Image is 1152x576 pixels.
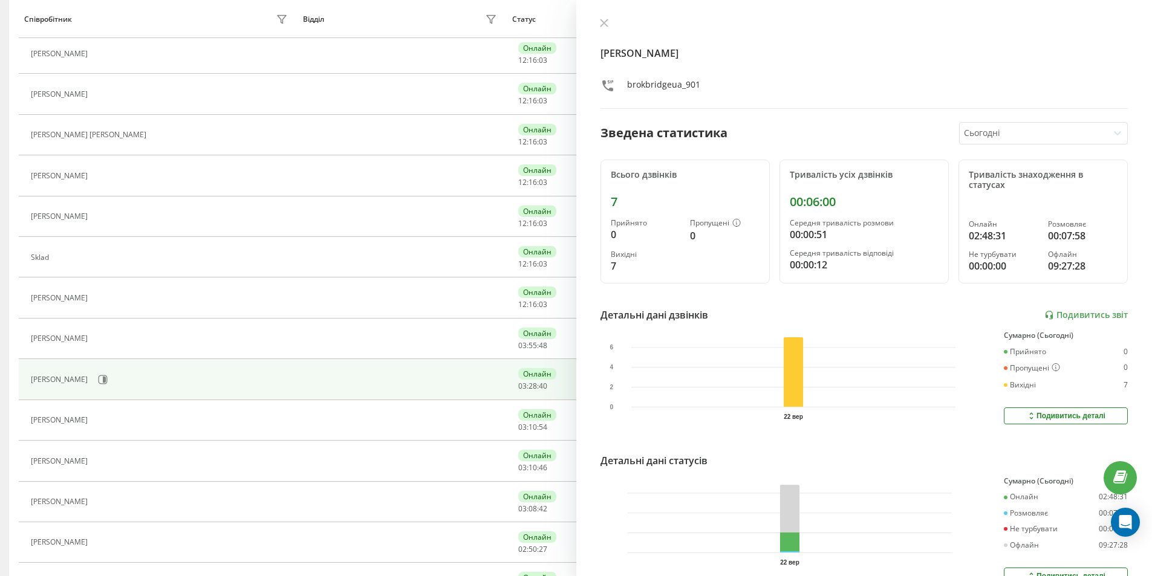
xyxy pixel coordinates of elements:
span: 12 [518,137,527,147]
span: 16 [529,218,537,228]
span: 16 [529,299,537,309]
div: Не турбувати [969,250,1038,259]
div: Онлайн [518,450,556,461]
div: Онлайн [518,368,556,380]
div: Тривалість усіх дзвінків [790,170,939,180]
div: : : [518,382,547,390]
span: 03 [539,259,547,269]
div: : : [518,464,547,472]
span: 03 [539,218,547,228]
span: 08 [529,503,537,514]
div: Онлайн [518,124,556,135]
div: 02:48:31 [969,228,1038,243]
text: 0 [610,404,613,410]
div: [PERSON_NAME] [31,50,91,58]
div: Онлайн [518,164,556,176]
div: Розмовляє [1048,220,1118,228]
div: Розмовляє [1004,509,1048,517]
div: Вихідні [611,250,680,259]
span: 03 [518,503,527,514]
div: Sklad [31,253,52,262]
div: : : [518,341,547,350]
div: Прийнято [611,219,680,227]
div: Детальні дані статусів [600,453,708,468]
div: [PERSON_NAME] [31,294,91,302]
span: 03 [539,55,547,65]
span: 40 [539,381,547,391]
div: : : [518,138,547,146]
span: 16 [529,55,537,65]
div: [PERSON_NAME] [31,172,91,180]
span: 12 [518,299,527,309]
text: 6 [610,344,613,351]
a: Подивитись звіт [1044,310,1128,320]
div: Онлайн [518,42,556,54]
div: Онлайн [518,328,556,339]
div: 02:48:31 [1099,493,1128,501]
span: 54 [539,422,547,432]
div: 0 [1124,363,1128,373]
span: 03 [518,381,527,391]
div: 7 [611,195,760,209]
div: Онлайн [518,286,556,298]
div: 09:27:28 [1048,259,1118,273]
div: 0 [690,228,760,243]
div: [PERSON_NAME] [31,90,91,99]
div: Середня тривалість розмови [790,219,939,227]
span: 12 [518,95,527,106]
div: 0 [1124,348,1128,356]
div: 00:00:00 [1099,525,1128,533]
div: Онлайн [969,220,1038,228]
span: 03 [539,299,547,309]
div: Тривалість знаходження в статусах [969,170,1118,190]
span: 46 [539,462,547,473]
div: : : [518,423,547,432]
span: 03 [539,95,547,106]
div: Зведена статистика [600,124,727,142]
text: 4 [610,364,613,371]
div: Вихідні [1004,381,1036,389]
span: 12 [518,218,527,228]
div: Офлайн [1004,541,1039,549]
span: 16 [529,177,537,187]
div: Онлайн [518,491,556,502]
div: Онлайн [518,246,556,257]
div: : : [518,56,547,65]
div: Прийнято [1004,348,1046,356]
div: : : [518,545,547,554]
span: 48 [539,340,547,351]
text: 2 [610,384,613,390]
div: [PERSON_NAME] [31,457,91,465]
span: 42 [539,503,547,514]
div: : : [518,505,547,513]
div: : : [518,219,547,228]
span: 03 [539,177,547,187]
div: Онлайн [518,83,556,94]
div: 0 [611,227,680,242]
span: 12 [518,259,527,269]
h4: [PERSON_NAME] [600,46,1128,60]
span: 28 [529,381,537,391]
div: 00:07:58 [1099,509,1128,517]
div: Open Intercom Messenger [1111,508,1140,537]
div: [PERSON_NAME] [31,416,91,424]
span: 27 [539,544,547,554]
span: 03 [518,340,527,351]
div: Пропущені [690,219,760,228]
span: 03 [539,137,547,147]
span: 03 [518,462,527,473]
div: Не турбувати [1004,525,1058,533]
span: 03 [518,422,527,432]
div: : : [518,97,547,105]
div: Онлайн [518,409,556,421]
div: 00:00:12 [790,257,939,272]
div: [PERSON_NAME] [31,212,91,221]
div: 7 [1124,381,1128,389]
button: Подивитись деталі [1004,407,1128,424]
div: Офлайн [1048,250,1118,259]
div: [PERSON_NAME] [31,334,91,343]
div: 00:07:58 [1048,228,1118,243]
div: 00:06:00 [790,195,939,209]
text: 22 вер [780,559,799,566]
div: [PERSON_NAME] [31,497,91,506]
